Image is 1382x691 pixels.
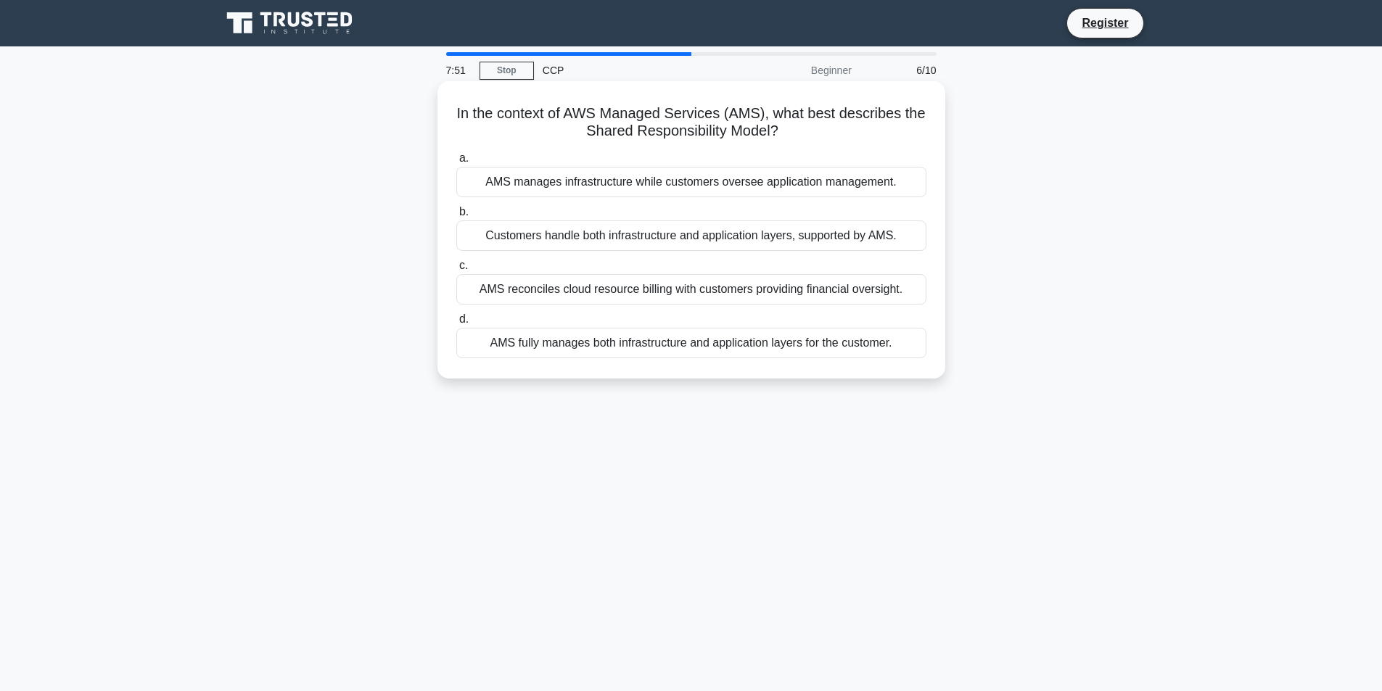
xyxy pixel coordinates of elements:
[456,167,926,197] div: AMS manages infrastructure while customers oversee application management.
[1073,14,1137,32] a: Register
[456,220,926,251] div: Customers handle both infrastructure and application layers, supported by AMS.
[437,56,480,85] div: 7:51
[480,62,534,80] a: Stop
[456,328,926,358] div: AMS fully manages both infrastructure and application layers for the customer.
[455,104,928,141] h5: In the context of AWS Managed Services (AMS), what best describes the Shared Responsibility Model?
[459,313,469,325] span: d.
[459,205,469,218] span: b.
[456,274,926,305] div: AMS reconciles cloud resource billing with customers providing financial oversight.
[459,259,468,271] span: c.
[534,56,733,85] div: CCP
[733,56,860,85] div: Beginner
[860,56,945,85] div: 6/10
[459,152,469,164] span: a.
